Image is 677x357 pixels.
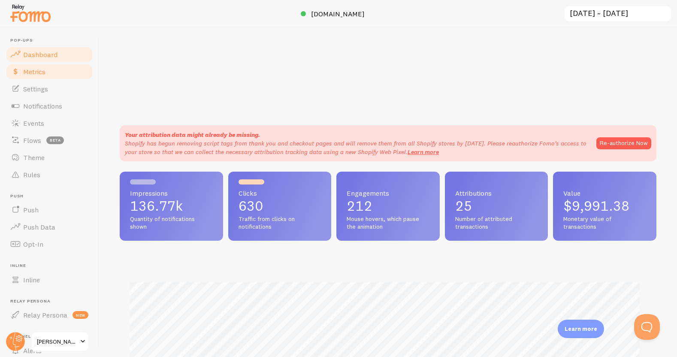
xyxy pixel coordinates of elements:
span: Settings [23,85,48,93]
a: Learn more [408,148,439,156]
span: Notifications [23,102,62,110]
span: $9,991.38 [563,197,629,214]
span: Relay Persona [10,299,94,304]
span: Push [23,206,39,214]
p: Shopify has begun removing script tags from thank you and checkout pages and will remove them fro... [125,139,588,156]
span: Number of attributed transactions [455,215,538,230]
span: new [73,311,88,319]
img: fomo-relay-logo-orange.svg [9,2,52,24]
span: [PERSON_NAME] [37,336,78,347]
a: Metrics [5,63,94,80]
span: Push [10,194,94,199]
span: Engagements [347,190,429,197]
a: Events [5,115,94,132]
a: Notifications [5,97,94,115]
span: Rules [23,170,40,179]
span: Quantity of notifications shown [130,215,213,230]
span: Push Data [23,223,55,231]
div: Learn more [558,320,604,338]
span: Flows [23,136,41,145]
p: 630 [239,199,321,213]
span: Mouse hovers, which pause the animation [347,215,429,230]
strong: Your attribution data might already be missing. [125,131,260,139]
a: Settings [5,80,94,97]
span: Impressions [130,190,213,197]
a: Relay Persona new [5,306,94,324]
p: 136.77k [130,199,213,213]
span: beta [46,136,64,144]
a: Dashboard [5,46,94,63]
a: [PERSON_NAME] [31,331,89,352]
span: Value [563,190,646,197]
span: Traffic from clicks on notifications [239,215,321,230]
a: Rules [5,166,94,183]
p: 212 [347,199,429,213]
p: Learn more [565,325,597,333]
a: Flows beta [5,132,94,149]
button: Re-authorize Now [596,137,651,149]
span: Dashboard [23,50,57,59]
p: 25 [455,199,538,213]
span: Inline [10,263,94,269]
span: Monetary value of transactions [563,215,646,230]
a: Push Data [5,218,94,236]
a: Theme [5,149,94,166]
a: Inline [5,271,94,288]
a: Push [5,201,94,218]
span: Events [23,119,44,127]
span: Theme [23,153,45,162]
iframe: Help Scout Beacon - Open [634,314,660,340]
span: Inline [23,275,40,284]
span: Opt-In [23,240,43,248]
span: Clicks [239,190,321,197]
span: Relay Persona [23,311,67,319]
span: Attributions [455,190,538,197]
a: Opt-In [5,236,94,253]
span: Metrics [23,67,45,76]
span: Pop-ups [10,38,94,43]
